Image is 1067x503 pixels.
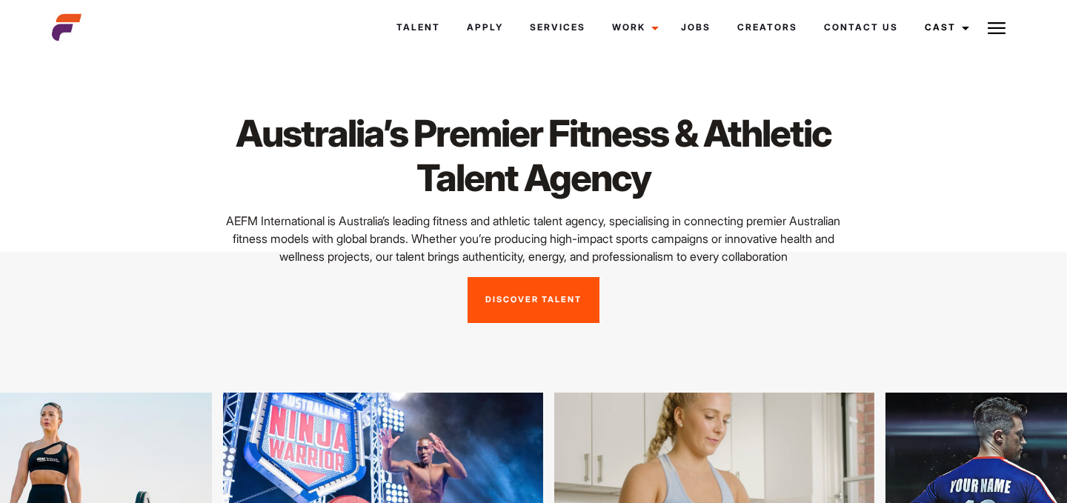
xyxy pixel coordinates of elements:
[811,7,911,47] a: Contact Us
[988,19,1005,37] img: Burger icon
[468,277,599,323] a: Discover Talent
[911,7,978,47] a: Cast
[215,111,851,200] h1: Australia’s Premier Fitness & Athletic Talent Agency
[52,13,82,42] img: cropped-aefm-brand-fav-22-square.png
[383,7,453,47] a: Talent
[724,7,811,47] a: Creators
[599,7,668,47] a: Work
[516,7,599,47] a: Services
[668,7,724,47] a: Jobs
[453,7,516,47] a: Apply
[215,212,851,265] p: AEFM International is Australia’s leading fitness and athletic talent agency, specialising in con...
